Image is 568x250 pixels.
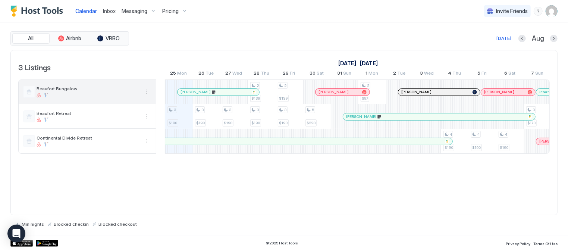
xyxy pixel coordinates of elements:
[51,33,88,44] button: Airbnb
[197,69,216,79] a: August 26, 2025
[279,96,288,101] span: $139
[174,107,176,112] span: 3
[367,83,369,88] span: 2
[90,33,127,44] button: VRBO
[142,87,151,96] div: menu
[10,240,33,247] a: App Store
[233,70,242,78] span: Wed
[308,69,326,79] a: August 30, 2025
[252,69,271,79] a: August 28, 2025
[472,145,481,150] span: $190
[261,70,269,78] span: Thu
[448,70,452,78] span: 4
[224,69,244,79] a: August 27, 2025
[401,90,432,94] span: [PERSON_NAME]
[181,90,211,94] span: [PERSON_NAME]
[445,145,453,150] span: $190
[318,90,349,94] span: [PERSON_NAME]
[103,8,116,14] span: Inbox
[142,137,151,146] button: More options
[54,221,89,227] span: Blocked checkin
[283,70,289,78] span: 29
[75,8,97,14] span: Calendar
[393,70,396,78] span: 2
[142,112,151,121] div: menu
[254,70,260,78] span: 28
[36,240,58,247] div: Google Play Store
[502,69,517,79] a: September 6, 2025
[358,58,380,69] a: September 1, 2025
[251,121,260,125] span: $190
[37,135,139,141] span: Continental Divide Retreat
[28,35,34,42] span: All
[364,69,380,79] a: September 1, 2025
[281,69,297,79] a: August 29, 2025
[37,86,139,91] span: Beaufort Bungalow
[496,8,528,15] span: Invite Friends
[75,7,97,15] a: Calendar
[229,107,231,112] span: 3
[504,70,507,78] span: 6
[424,70,434,78] span: Wed
[506,239,530,247] a: Privacy Policy
[170,70,176,78] span: 25
[450,132,452,137] span: 4
[527,121,536,125] span: $173
[530,69,546,79] a: September 7, 2025
[196,121,205,125] span: $190
[290,70,295,78] span: Fri
[310,70,316,78] span: 30
[257,107,259,112] span: 3
[506,241,530,246] span: Privacy Policy
[536,70,544,78] span: Sun
[495,34,512,43] button: [DATE]
[7,225,25,243] div: Open Intercom Messenger
[199,70,205,78] span: 26
[284,83,286,88] span: 2
[477,132,480,137] span: 4
[226,70,232,78] span: 27
[266,241,298,246] span: © 2025 Host Tools
[142,112,151,121] button: More options
[142,87,151,96] button: More options
[224,121,232,125] span: $190
[482,70,487,78] span: Fri
[362,96,368,101] span: $97
[284,107,286,112] span: 3
[550,35,558,42] button: Next month
[500,145,508,150] span: $190
[169,69,189,79] a: August 25, 2025
[392,69,408,79] a: September 2, 2025
[496,35,511,42] div: [DATE]
[532,34,544,43] span: Aug
[122,8,147,15] span: Messaging
[336,58,358,69] a: August 10, 2025
[533,241,558,246] span: Terms Of Use
[365,70,367,78] span: 1
[533,239,558,247] a: Terms Of Use
[178,70,187,78] span: Mon
[10,31,129,46] div: tab-group
[546,5,558,17] div: User profile
[518,35,526,42] button: Previous month
[533,107,535,112] span: 3
[453,70,461,78] span: Thu
[22,221,44,227] span: Min nights
[257,83,259,88] span: 2
[484,90,514,94] span: [PERSON_NAME]
[103,7,116,15] a: Inbox
[478,70,481,78] span: 5
[368,70,378,78] span: Mon
[312,107,314,112] span: 5
[169,121,177,125] span: $190
[18,61,51,72] span: 3 Listings
[307,121,316,125] span: $228
[251,96,260,101] span: $139
[337,70,342,78] span: 31
[335,69,353,79] a: August 31, 2025
[201,107,204,112] span: 3
[539,90,553,94] span: internal
[505,132,507,137] span: 4
[10,6,66,17] a: Host Tools Logo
